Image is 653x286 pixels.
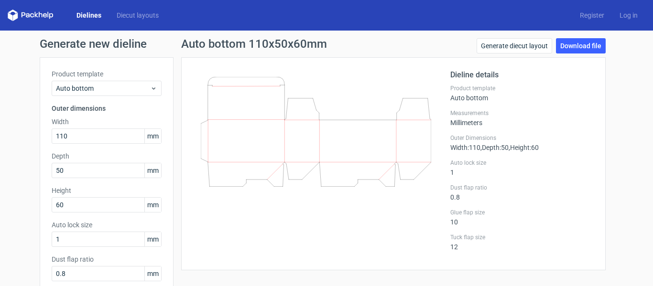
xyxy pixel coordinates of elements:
h1: Generate new dieline [40,38,613,50]
label: Depth [52,151,162,161]
span: , Depth : 50 [480,144,509,151]
div: 12 [450,233,594,251]
label: Product template [450,85,594,92]
label: Glue flap size [450,209,594,216]
h3: Outer dimensions [52,104,162,113]
a: Dielines [69,11,109,20]
label: Dust flap ratio [450,184,594,191]
div: 0.8 [450,184,594,201]
span: mm [144,198,161,212]
span: , Height : 60 [509,144,539,151]
a: Diecut layouts [109,11,166,20]
div: 10 [450,209,594,226]
label: Measurements [450,109,594,117]
span: mm [144,129,161,143]
label: Tuck flap size [450,233,594,241]
a: Generate diecut layout [477,38,552,53]
h2: Dieline details [450,69,594,81]
div: Millimeters [450,109,594,127]
label: Auto lock size [52,220,162,230]
label: Dust flap ratio [52,254,162,264]
h1: Auto bottom 110x50x60mm [181,38,327,50]
a: Download file [556,38,606,53]
div: Auto bottom [450,85,594,102]
label: Outer Dimensions [450,134,594,142]
span: Width : 110 [450,144,480,151]
div: 1 [450,159,594,176]
label: Width [52,117,162,127]
a: Register [572,11,612,20]
label: Height [52,186,162,195]
a: Log in [612,11,645,20]
span: mm [144,266,161,281]
span: mm [144,232,161,246]
span: Auto bottom [56,84,150,93]
span: mm [144,163,161,178]
label: Product template [52,69,162,79]
label: Auto lock size [450,159,594,167]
